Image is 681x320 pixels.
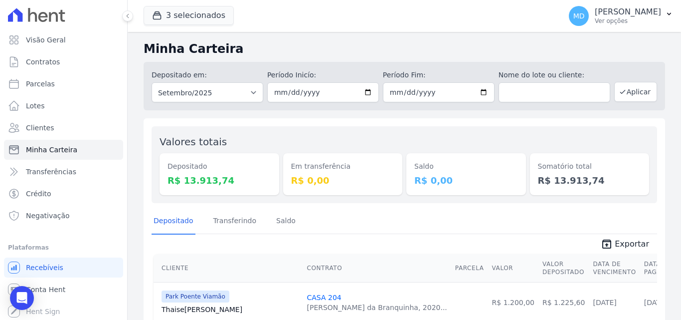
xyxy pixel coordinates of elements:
[10,286,34,310] div: Open Intercom Messenger
[168,174,271,187] dd: R$ 13.913,74
[26,211,70,221] span: Negativação
[573,12,585,19] span: MD
[291,174,395,187] dd: R$ 0,00
[152,209,195,235] a: Depositado
[644,299,668,307] a: [DATE]
[211,209,259,235] a: Transferindo
[152,71,207,79] label: Depositado em:
[168,161,271,172] dt: Depositado
[26,167,76,177] span: Transferências
[614,82,657,102] button: Aplicar
[291,161,395,172] dt: Em transferência
[4,74,123,94] a: Parcelas
[4,184,123,204] a: Crédito
[4,258,123,278] a: Recebíveis
[4,162,123,182] a: Transferências
[26,35,66,45] span: Visão Geral
[414,161,518,172] dt: Saldo
[4,52,123,72] a: Contratos
[26,79,55,89] span: Parcelas
[4,30,123,50] a: Visão Geral
[4,140,123,160] a: Minha Carteira
[561,2,681,30] button: MD [PERSON_NAME] Ver opções
[26,189,51,199] span: Crédito
[601,238,613,250] i: unarchive
[160,136,227,148] label: Valores totais
[538,161,642,172] dt: Somatório total
[538,174,642,187] dd: R$ 13.913,74
[593,299,616,307] a: [DATE]
[414,174,518,187] dd: R$ 0,00
[595,7,661,17] p: [PERSON_NAME]
[488,254,538,283] th: Valor
[499,70,610,80] label: Nome do lote ou cliente:
[4,96,123,116] a: Lotes
[383,70,495,80] label: Período Fim:
[144,6,234,25] button: 3 selecionados
[26,123,54,133] span: Clientes
[303,254,451,283] th: Contrato
[307,303,447,313] div: [PERSON_NAME] da Branquinha, 2020...
[4,118,123,138] a: Clientes
[589,254,640,283] th: Data de Vencimento
[4,280,123,300] a: Conta Hent
[267,70,379,80] label: Período Inicío:
[144,40,665,58] h2: Minha Carteira
[26,285,65,295] span: Conta Hent
[8,242,119,254] div: Plataformas
[274,209,298,235] a: Saldo
[307,294,341,302] a: CASA 204
[162,291,229,303] span: Park Poente Viamão
[595,17,661,25] p: Ver opções
[154,254,303,283] th: Cliente
[4,206,123,226] a: Negativação
[26,101,45,111] span: Lotes
[26,57,60,67] span: Contratos
[538,254,589,283] th: Valor Depositado
[593,238,657,252] a: unarchive Exportar
[26,145,77,155] span: Minha Carteira
[26,263,63,273] span: Recebíveis
[451,254,488,283] th: Parcela
[615,238,649,250] span: Exportar
[162,305,299,315] a: Thaise[PERSON_NAME]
